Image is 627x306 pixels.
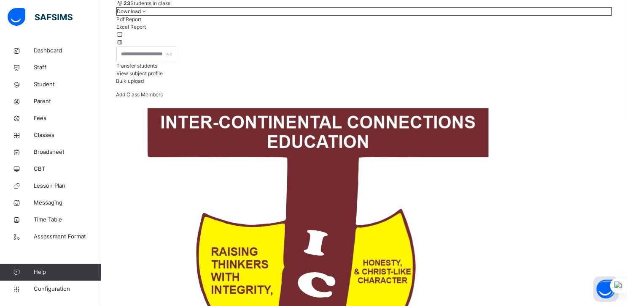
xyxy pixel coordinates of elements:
[34,97,101,106] span: Parent
[593,276,619,302] button: Open asap
[34,165,101,173] span: CBT
[116,70,163,76] span: View subject profile
[34,114,101,123] span: Fees
[34,131,101,139] span: Classes
[116,23,612,31] li: dropdown-list-item-null-1
[116,16,612,23] li: dropdown-list-item-null-0
[117,8,141,14] span: Download
[34,46,101,55] span: Dashboard
[34,148,101,156] span: Broadsheet
[34,199,101,207] span: Messaging
[34,232,101,241] span: Assessment Format
[34,182,101,190] span: Lesson Plan
[34,80,101,89] span: Student
[116,91,163,98] span: Add Class Members
[8,8,73,26] img: safsims
[34,216,101,224] span: Time Table
[34,285,101,293] span: Configuration
[116,63,157,69] span: Transfer students
[34,268,101,276] span: Help
[34,63,101,72] span: Staff
[116,78,144,84] span: Bulk upload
